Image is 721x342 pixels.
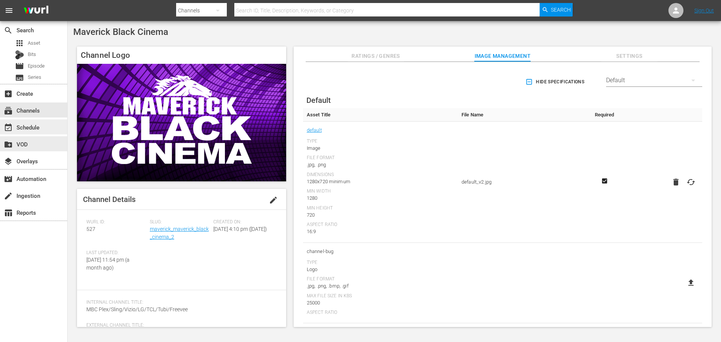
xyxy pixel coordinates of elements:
[28,74,41,81] span: Series
[348,51,404,61] span: Ratings / Genres
[307,178,454,185] div: 1280x720 minimum
[15,62,24,71] span: Episode
[83,195,136,204] span: Channel Details
[307,125,322,135] a: default
[86,300,273,306] span: Internal Channel Title:
[600,178,609,184] svg: Required
[4,175,13,184] span: Automation
[307,327,454,337] span: Bits Tile
[307,310,454,316] div: Aspect Ratio
[86,257,130,271] span: [DATE] 11:54 pm (a month ago)
[28,62,45,70] span: Episode
[86,219,146,225] span: Wurl ID:
[307,228,454,235] div: 16:9
[4,106,13,115] span: Channels
[28,39,40,47] span: Asset
[4,157,13,166] span: Overlays
[307,247,454,256] span: channel-bug
[86,250,146,256] span: Last Updated:
[307,188,454,194] div: Min Width
[306,96,331,105] span: Default
[694,8,714,14] a: Sign Out
[307,155,454,161] div: File Format
[307,299,454,307] div: 25000
[307,276,454,282] div: File Format
[264,191,282,209] button: edit
[86,322,273,328] span: External Channel Title:
[307,211,454,219] div: 720
[5,6,14,15] span: menu
[77,47,286,64] h4: Channel Logo
[4,191,13,200] span: Ingestion
[588,108,621,122] th: Required
[307,293,454,299] div: Max File Size In Kbs
[458,122,588,243] td: default_v2.jpg
[551,3,571,17] span: Search
[15,39,24,48] span: Asset
[15,50,24,59] div: Bits
[307,222,454,228] div: Aspect Ratio
[601,51,658,61] span: Settings
[307,266,454,273] div: Logo
[4,208,13,217] span: Reports
[4,140,13,149] span: VOD
[18,2,54,20] img: ans4CAIJ8jUAAAAAAAAAAAAAAAAAAAAAAAAgQb4GAAAAAAAAAAAAAAAAAAAAAAAAJMjXAAAAAAAAAAAAAAAAAAAAAAAAgAT5G...
[303,108,458,122] th: Asset Title
[28,51,36,58] span: Bits
[307,139,454,145] div: Type
[213,226,267,232] span: [DATE] 4:10 pm ([DATE])
[527,78,584,86] span: Hide Specifications
[524,71,587,92] button: Hide Specifications
[4,89,13,98] span: Create
[606,70,702,91] div: Default
[213,219,273,225] span: Created On:
[307,161,454,169] div: .jpg, .png
[474,51,531,61] span: Image Management
[307,282,454,290] div: .jpg, .png, .bmp, .gif
[4,123,13,132] span: Schedule
[307,260,454,266] div: Type
[86,306,188,312] span: MBC Plex/Sling/Vizio/LG/TCL/Tubi/Freevee
[540,3,573,17] button: Search
[307,194,454,202] div: 1280
[15,73,24,82] span: Series
[458,108,588,122] th: File Name
[307,145,454,152] div: Image
[307,205,454,211] div: Min Height
[77,64,286,181] img: Maverick Black Cinema
[73,27,168,37] span: Maverick Black Cinema
[150,226,209,240] a: maverick_maverick_black_cinema_2
[4,26,13,35] span: Search
[86,226,95,232] span: 527
[150,219,210,225] span: Slug:
[307,172,454,178] div: Dimensions
[269,196,278,205] span: edit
